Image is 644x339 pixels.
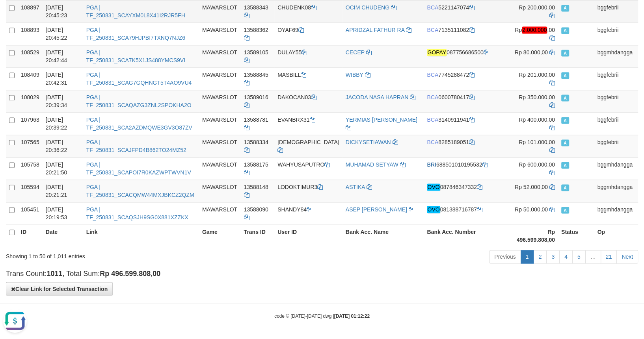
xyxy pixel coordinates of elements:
[346,4,389,11] a: OCIM CHUDENG
[427,4,438,11] span: BCA
[515,26,555,33] span: Rp ,00
[241,202,275,224] td: 13588090
[561,117,569,124] span: Approved - Marked by bggfebrii
[561,207,569,213] span: Approved - Marked by bggmhdangga
[561,94,569,101] span: Approved - Marked by bggfebrii
[199,112,241,135] td: MAWARSLOT
[199,224,241,247] th: Game
[241,157,275,180] td: 13588175
[424,112,508,135] td: 3140911941
[199,45,241,67] td: MAWARSLOT
[241,67,275,90] td: 13588845
[519,4,555,11] span: Rp 200.000,00
[274,22,342,45] td: OYAF69
[424,22,508,45] td: 7135111082
[274,45,342,67] td: DULAY55
[427,183,440,191] em: OVO
[594,224,638,247] th: Op
[199,157,241,180] td: MAWARSLOT
[561,162,569,169] span: Approved - Marked by bggmhdangga
[515,49,548,56] span: Rp 80.000,00
[561,5,569,11] span: Approved - Marked by bggfebrii
[533,250,547,263] a: 2
[83,224,199,247] th: Link
[346,94,409,100] a: JACODA NASA HAPRAN
[424,157,508,180] td: 688501010195532
[521,250,534,263] a: 1
[427,49,447,56] em: GOPAY
[6,249,262,260] div: Showing 1 to 50 of 1,011 entries
[594,157,638,180] td: bggmhdangga
[424,180,508,202] td: 087846347332
[241,90,275,112] td: 13589016
[86,94,192,108] a: PGA | TF_250831_SCAQAZG3ZNL2SPOKHA2O
[424,67,508,90] td: 7745288472
[427,206,440,213] em: OVO
[519,72,555,78] span: Rp 201.000,00
[43,180,83,202] td: [DATE] 20:21:21
[43,202,83,224] td: [DATE] 20:19:53
[427,27,438,33] span: BCA
[594,112,638,135] td: bggfebrii
[616,250,638,263] a: Next
[424,135,508,157] td: 8285189051
[241,22,275,45] td: 13588362
[18,157,43,180] td: 105758
[241,180,275,202] td: 13588148
[519,139,555,145] span: Rp 101.000,00
[86,4,185,19] a: PGA | TF_250831_SCAYXM0L8X41I2RJR5FH
[274,157,342,180] td: WAHYUSAPUTRO
[86,184,194,198] a: PGA | TF_250831_SCACQMW44MXJBKCZ2QZM
[427,72,438,78] span: BCA
[346,49,365,56] a: CECEP
[427,161,436,168] span: BRI
[3,3,27,27] button: Open LiveChat chat widget
[515,184,548,190] span: Rp 52.000,00
[561,184,569,191] span: Approved - Marked by bggmhdangga
[199,202,241,224] td: MAWARSLOT
[519,94,555,100] span: Rp 350.000,00
[43,224,83,247] th: Date
[274,180,342,202] td: LODOKTIMUR3
[18,22,43,45] td: 108893
[594,22,638,45] td: bggfebrii
[346,206,407,213] a: ASEP [PERSON_NAME]
[594,202,638,224] td: bggmhdangga
[18,67,43,90] td: 108409
[274,202,342,224] td: SHANDY84
[199,180,241,202] td: MAWARSLOT
[274,90,342,112] td: DAKOCAN03
[572,250,586,263] a: 5
[241,135,275,157] td: 13588334
[18,180,43,202] td: 105594
[43,22,83,45] td: [DATE] 20:45:22
[43,90,83,112] td: [DATE] 20:39:34
[86,117,192,131] a: PGA | TF_250831_SCA2AZDMQWE3GV3O87ZV
[43,157,83,180] td: [DATE] 20:21:50
[274,224,342,247] th: User ID
[427,117,438,123] span: BCA
[43,135,83,157] td: [DATE] 20:36:22
[519,161,555,168] span: Rp 600.000,00
[346,72,363,78] a: WIBBY
[18,202,43,224] td: 105451
[43,45,83,67] td: [DATE] 20:42:44
[517,229,555,243] strong: Rp 496.599.808,00
[561,72,569,79] span: Approved - Marked by bggfebrii
[594,90,638,112] td: bggfebrii
[199,22,241,45] td: MAWARSLOT
[86,161,191,176] a: PGA | TF_250831_SCAPOI7R0KAZWPTWVN1V
[334,313,370,319] strong: [DATE] 01:12:22
[342,224,424,247] th: Bank Acc. Name
[594,67,638,90] td: bggfebrii
[424,45,508,67] td: 087756686500
[601,250,617,263] a: 21
[47,270,62,278] strong: 1011
[43,67,83,90] td: [DATE] 20:42:31
[346,27,404,33] a: APRIDZAL FATHUR RA
[424,90,508,112] td: 0600780417
[594,45,638,67] td: bggmhdangga
[18,135,43,157] td: 107565
[594,180,638,202] td: bggmhdangga
[274,135,342,157] td: [DEMOGRAPHIC_DATA]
